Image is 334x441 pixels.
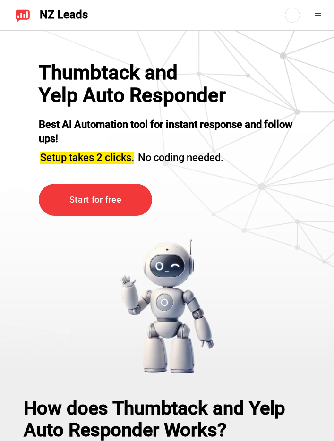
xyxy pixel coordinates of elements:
[39,61,237,84] div: Thumbtack and
[39,184,152,216] a: Start for free
[15,8,30,23] img: NZ Leads logo
[39,119,292,144] strong: Best AI Automation tool for instant response and follow ups!
[40,8,88,22] span: NZ Leads
[39,146,295,165] h3: No coding needed.
[39,84,237,107] h1: Yelp Auto Responder
[120,238,214,374] img: yelp bot
[40,152,134,163] span: Setup takes 2 clicks.
[24,398,310,441] h2: How does Thumbtack and Yelp Auto Responder Works?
